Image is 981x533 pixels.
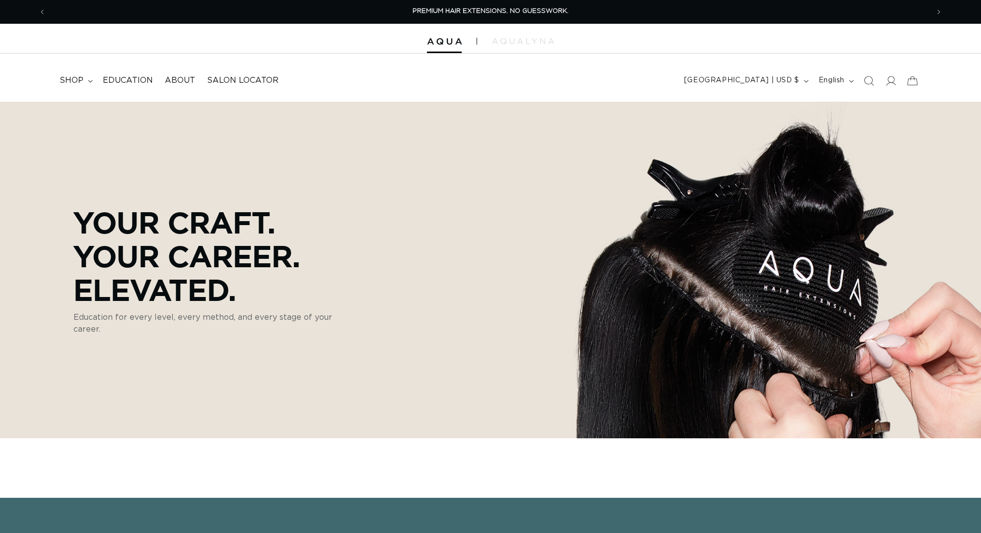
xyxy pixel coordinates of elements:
[73,205,356,306] p: Your Craft. Your Career. Elevated.
[684,75,799,86] span: [GEOGRAPHIC_DATA] | USD $
[31,2,53,21] button: Previous announcement
[54,69,97,92] summary: shop
[427,38,462,45] img: Aqua Hair Extensions
[103,75,153,86] span: Education
[165,75,195,86] span: About
[492,38,554,44] img: aqualyna.com
[928,2,950,21] button: Next announcement
[813,71,858,90] button: English
[819,75,844,86] span: English
[858,70,880,92] summary: Search
[678,71,813,90] button: [GEOGRAPHIC_DATA] | USD $
[60,75,83,86] span: shop
[413,8,568,14] span: PREMIUM HAIR EXTENSIONS. NO GUESSWORK.
[73,311,356,335] p: Education for every level, every method, and every stage of your career.
[159,69,201,92] a: About
[201,69,284,92] a: Salon Locator
[207,75,279,86] span: Salon Locator
[97,69,159,92] a: Education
